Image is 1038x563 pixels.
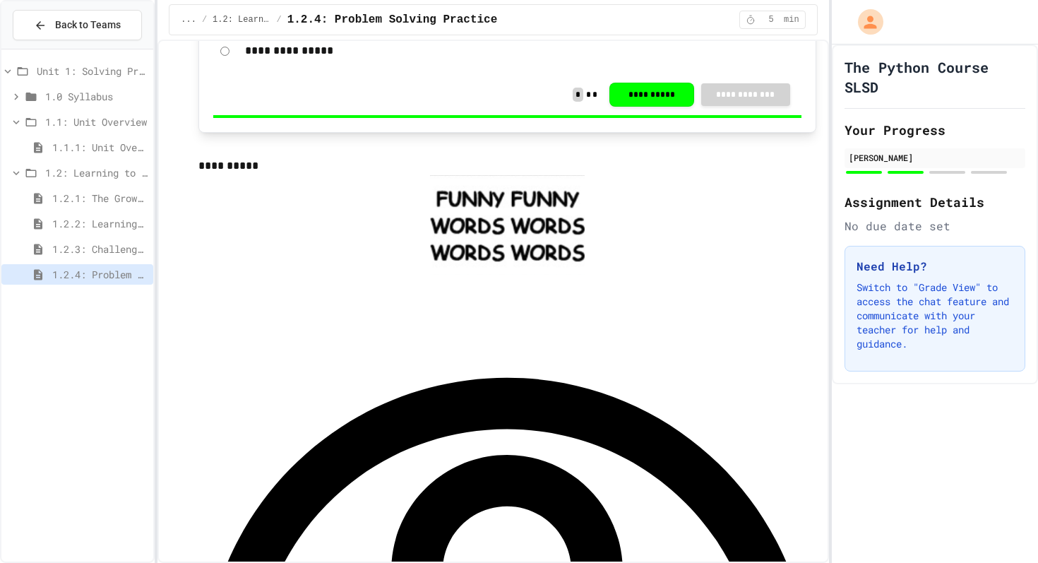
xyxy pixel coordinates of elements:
h2: Assignment Details [845,192,1025,212]
span: 5 [760,14,782,25]
span: min [784,14,799,25]
span: 1.2.2: Learning to Solve Hard Problems [52,216,148,231]
span: 1.2.3: Challenge Problem - The Bridge [52,242,148,256]
p: Switch to "Grade View" to access the chat feature and communicate with your teacher for help and ... [857,280,1013,351]
span: 1.2: Learning to Solve Hard Problems [213,14,270,25]
span: 1.2.4: Problem Solving Practice [52,267,148,282]
h3: Need Help? [857,258,1013,275]
div: My Account [843,6,887,38]
span: 1.1.1: Unit Overview [52,140,148,155]
span: 1.0 Syllabus [45,89,148,104]
span: 1.1: Unit Overview [45,114,148,129]
span: / [276,14,281,25]
span: 1.2.4: Problem Solving Practice [287,11,498,28]
span: 1.2.1: The Growth Mindset [52,191,148,206]
button: Back to Teams [13,10,142,40]
span: / [202,14,207,25]
span: Back to Teams [55,18,121,32]
h2: Your Progress [845,120,1025,140]
h1: The Python Course SLSD [845,57,1025,97]
span: 1.2: Learning to Solve Hard Problems [45,165,148,180]
div: No due date set [845,218,1025,235]
span: Unit 1: Solving Problems in Computer Science [37,64,148,78]
div: [PERSON_NAME] [849,151,1021,164]
span: ... [181,14,196,25]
